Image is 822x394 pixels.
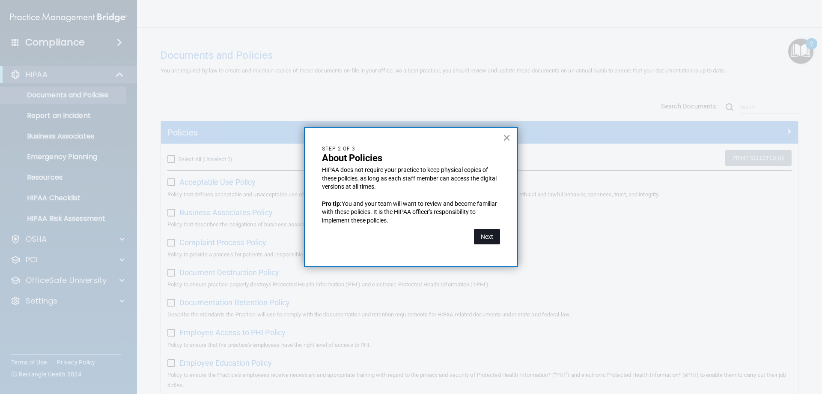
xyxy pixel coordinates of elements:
[322,166,500,191] p: HIPAA does not require your practice to keep physical copies of these policies, as long as each s...
[503,131,511,144] button: Close
[474,229,500,244] button: Next
[322,200,498,224] span: You and your team will want to review and become familiar with these policies. It is the HIPAA of...
[674,333,812,367] iframe: Drift Widget Chat Controller
[322,153,500,164] p: About Policies
[322,200,342,207] strong: Pro tip:
[322,145,500,153] p: Step 2 of 3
